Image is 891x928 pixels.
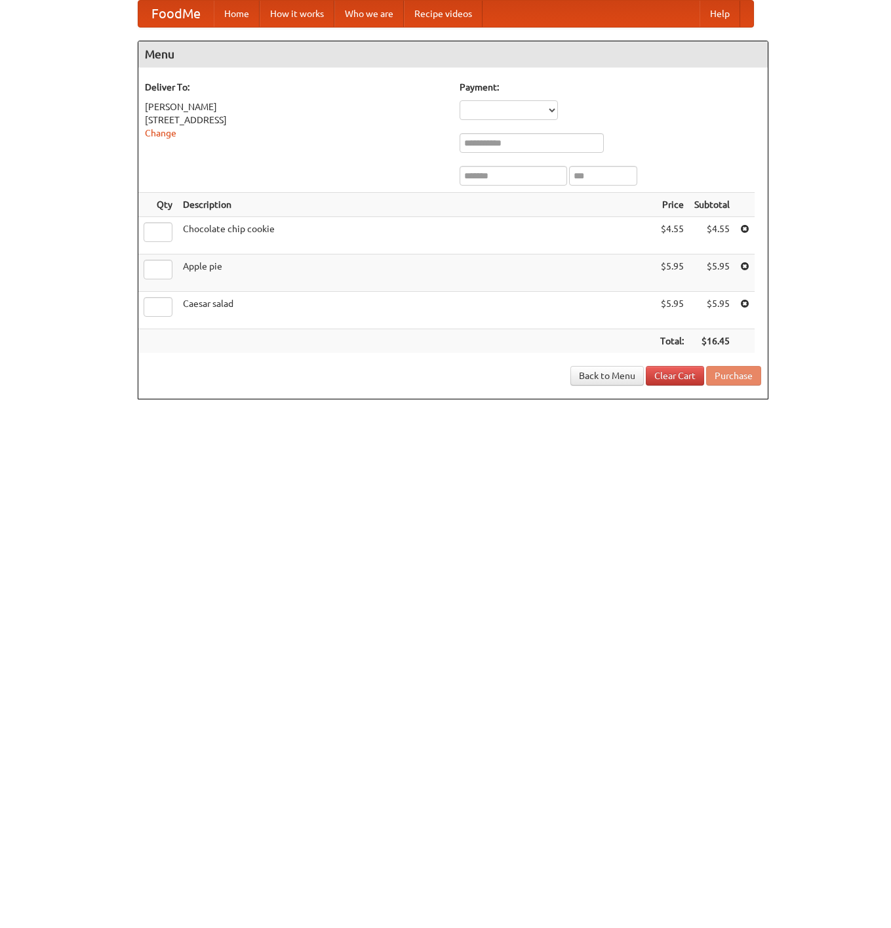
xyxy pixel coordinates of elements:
[655,217,689,254] td: $4.55
[145,113,446,127] div: [STREET_ADDRESS]
[655,254,689,292] td: $5.95
[404,1,483,27] a: Recipe videos
[570,366,644,386] a: Back to Menu
[178,254,655,292] td: Apple pie
[700,1,740,27] a: Help
[460,81,761,94] h5: Payment:
[655,193,689,217] th: Price
[178,193,655,217] th: Description
[138,193,178,217] th: Qty
[655,329,689,353] th: Total:
[689,217,735,254] td: $4.55
[334,1,404,27] a: Who we are
[178,217,655,254] td: Chocolate chip cookie
[145,81,446,94] h5: Deliver To:
[178,292,655,329] td: Caesar salad
[138,1,214,27] a: FoodMe
[689,329,735,353] th: $16.45
[689,254,735,292] td: $5.95
[138,41,768,68] h4: Menu
[689,292,735,329] td: $5.95
[145,128,176,138] a: Change
[706,366,761,386] button: Purchase
[214,1,260,27] a: Home
[646,366,704,386] a: Clear Cart
[145,100,446,113] div: [PERSON_NAME]
[260,1,334,27] a: How it works
[689,193,735,217] th: Subtotal
[655,292,689,329] td: $5.95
